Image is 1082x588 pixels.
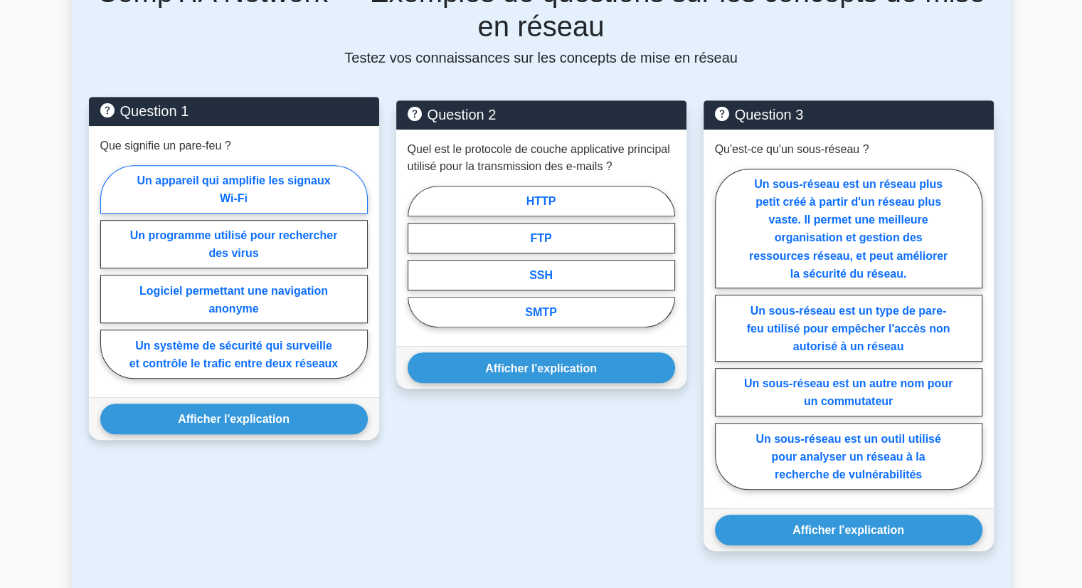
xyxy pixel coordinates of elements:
button: Afficher l'explication [408,352,675,383]
font: Un sous-réseau est un autre nom pour un commutateur [744,377,953,407]
font: Afficher l'explication [485,362,597,374]
font: Un sous-réseau est un outil utilisé pour analyser un réseau à la recherche de vulnérabilités [755,432,941,480]
font: Logiciel permettant une navigation anonyme [139,284,328,314]
button: Afficher l'explication [715,515,982,545]
font: Que signifie un pare-feu ? [100,140,231,152]
font: Question 1 [120,103,189,119]
font: Un sous-réseau est un réseau plus petit créé à partir d'un réseau plus vaste. Il permet une meill... [749,178,948,280]
button: Afficher l'explication [100,404,368,434]
font: Un sous-réseau est un type de pare-feu utilisé pour empêcher l'accès non autorisé à un réseau [747,305,950,352]
font: Afficher l'explication [792,524,904,536]
font: Quel est le protocole de couche applicative principal utilisé pour la transmission des e-mails ? [408,143,670,172]
font: HTTP [526,195,556,207]
font: Un appareil qui amplifie les signaux Wi-Fi [137,174,330,204]
font: Afficher l'explication [178,413,290,425]
font: Question 2 [428,107,497,122]
font: SMTP [525,306,556,318]
font: Testez vos connaissances sur les concepts de mise en réseau [344,50,738,65]
font: FTP [530,232,551,244]
font: SSH [529,269,553,281]
font: Question 3 [735,107,804,122]
font: Un programme utilisé pour rechercher des virus [130,229,338,259]
font: Qu'est-ce qu'un sous-réseau ? [715,143,869,155]
font: Un système de sécurité qui surveille et contrôle le trafic entre deux réseaux [129,340,338,369]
